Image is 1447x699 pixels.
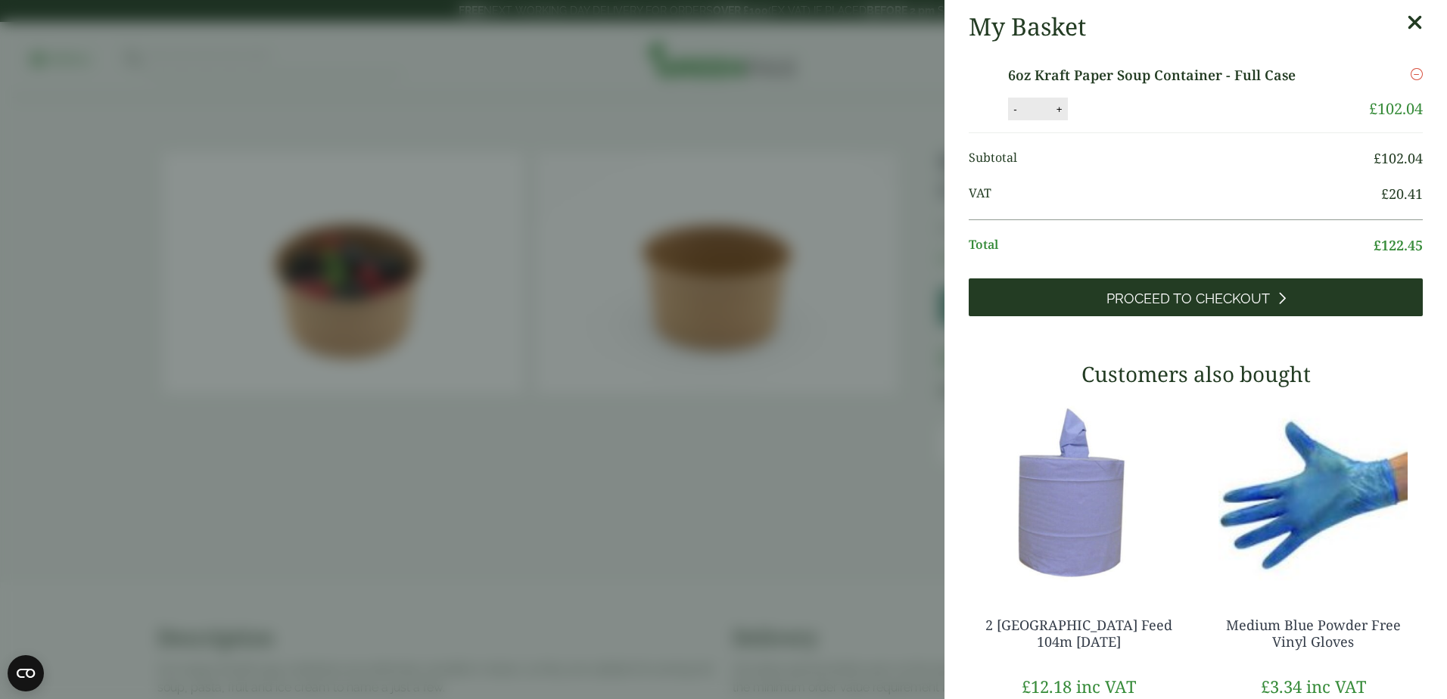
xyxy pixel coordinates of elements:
[1369,98,1377,119] span: £
[969,184,1381,204] span: VAT
[969,235,1374,256] span: Total
[969,398,1188,587] img: 3630017-2-Ply-Blue-Centre-Feed-104m
[1374,236,1381,254] span: £
[1076,675,1136,697] span: inc VAT
[8,655,44,691] button: Open CMP widget
[1381,185,1423,203] bdi: 20.41
[1261,675,1270,697] span: £
[969,148,1374,169] span: Subtotal
[1381,185,1389,203] span: £
[1261,675,1302,697] bdi: 3.34
[1374,236,1423,254] bdi: 122.45
[1022,675,1072,697] bdi: 12.18
[1022,675,1031,697] span: £
[1226,616,1401,651] a: Medium Blue Powder Free Vinyl Gloves
[969,362,1423,387] h3: Customers also bought
[1009,103,1021,116] button: -
[972,65,1011,92] img: Soup container
[969,12,1086,41] h2: My Basket
[1374,149,1423,167] bdi: 102.04
[1106,290,1270,307] span: Proceed to Checkout
[1369,98,1423,119] bdi: 102.04
[1203,398,1423,587] img: 4130015J-Blue-Vinyl-Powder-Free-Gloves-Medium
[1052,103,1067,116] button: +
[1306,675,1366,697] span: inc VAT
[969,278,1423,316] a: Proceed to Checkout
[1374,149,1381,167] span: £
[1008,65,1332,85] a: 6oz Kraft Paper Soup Container - Full Case
[1411,65,1423,83] a: Remove this item
[985,616,1172,651] a: 2 [GEOGRAPHIC_DATA] Feed 104m [DATE]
